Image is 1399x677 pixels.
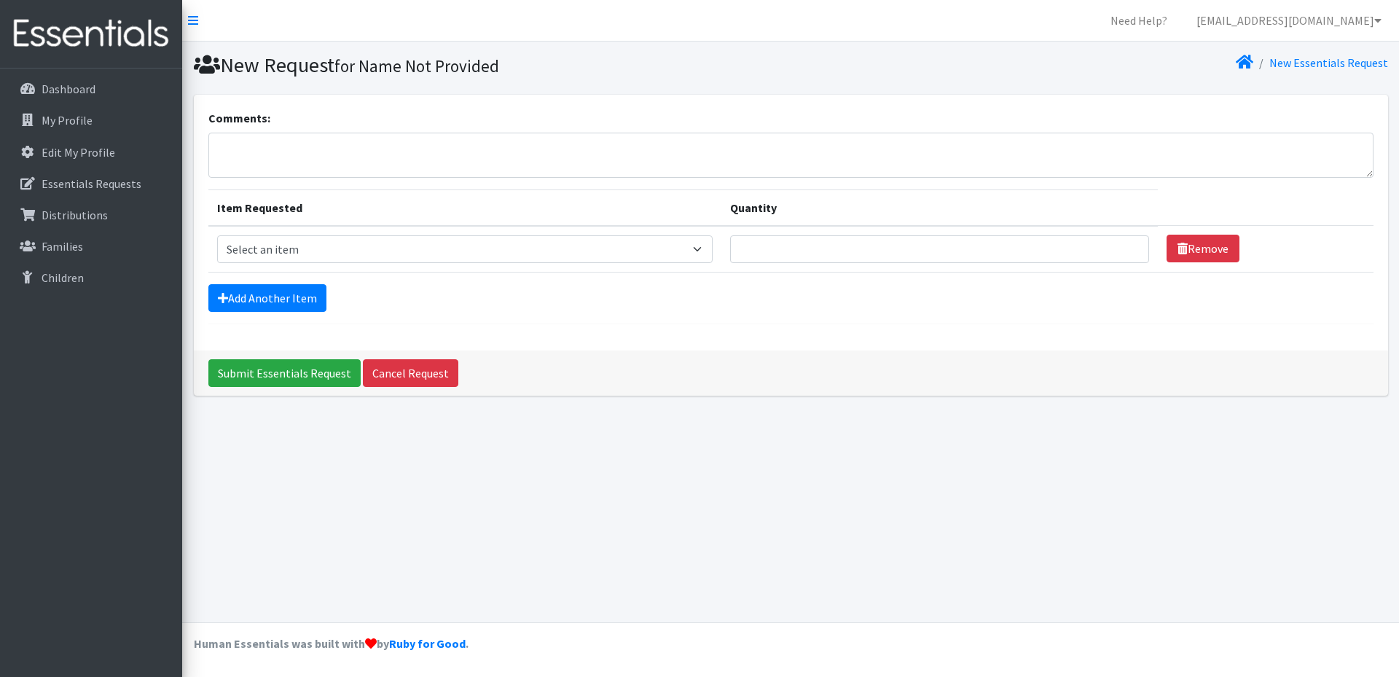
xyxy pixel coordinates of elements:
img: HumanEssentials [6,9,176,58]
label: Comments: [208,109,270,127]
p: Families [42,239,83,254]
a: [EMAIL_ADDRESS][DOMAIN_NAME] [1185,6,1393,35]
p: Dashboard [42,82,95,96]
a: Add Another Item [208,284,326,312]
p: My Profile [42,113,93,128]
a: Dashboard [6,74,176,103]
a: My Profile [6,106,176,135]
p: Children [42,270,84,285]
a: Cancel Request [363,359,458,387]
a: Ruby for Good [389,636,466,651]
p: Edit My Profile [42,145,115,160]
h1: New Request [194,52,785,78]
a: Children [6,263,176,292]
p: Essentials Requests [42,176,141,191]
a: Edit My Profile [6,138,176,167]
th: Quantity [721,189,1158,226]
a: New Essentials Request [1269,55,1388,70]
strong: Human Essentials was built with by . [194,636,469,651]
a: Remove [1167,235,1239,262]
a: Essentials Requests [6,169,176,198]
input: Submit Essentials Request [208,359,361,387]
th: Item Requested [208,189,721,226]
p: Distributions [42,208,108,222]
a: Families [6,232,176,261]
small: for Name Not Provided [334,55,499,77]
a: Need Help? [1099,6,1179,35]
a: Distributions [6,200,176,230]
